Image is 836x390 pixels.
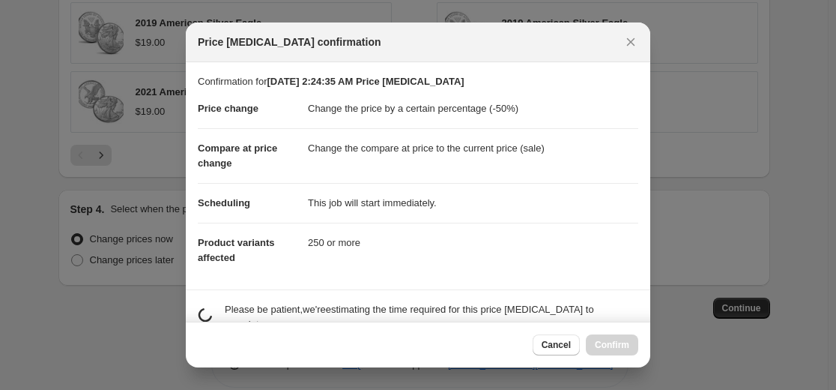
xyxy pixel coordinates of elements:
[198,197,250,208] span: Scheduling
[620,31,641,52] button: Close
[308,89,638,128] dd: Change the price by a certain percentage (-50%)
[542,339,571,351] span: Cancel
[198,103,258,114] span: Price change
[225,302,638,332] p: Please be patient, we're estimating the time required for this price [MEDICAL_DATA] to complete.
[198,237,275,263] span: Product variants affected
[533,334,580,355] button: Cancel
[308,223,638,262] dd: 250 or more
[198,34,381,49] span: Price [MEDICAL_DATA] confirmation
[198,74,638,89] p: Confirmation for
[308,128,638,168] dd: Change the compare at price to the current price (sale)
[308,183,638,223] dd: This job will start immediately.
[198,142,277,169] span: Compare at price change
[267,76,464,87] b: [DATE] 2:24:35 AM Price [MEDICAL_DATA]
